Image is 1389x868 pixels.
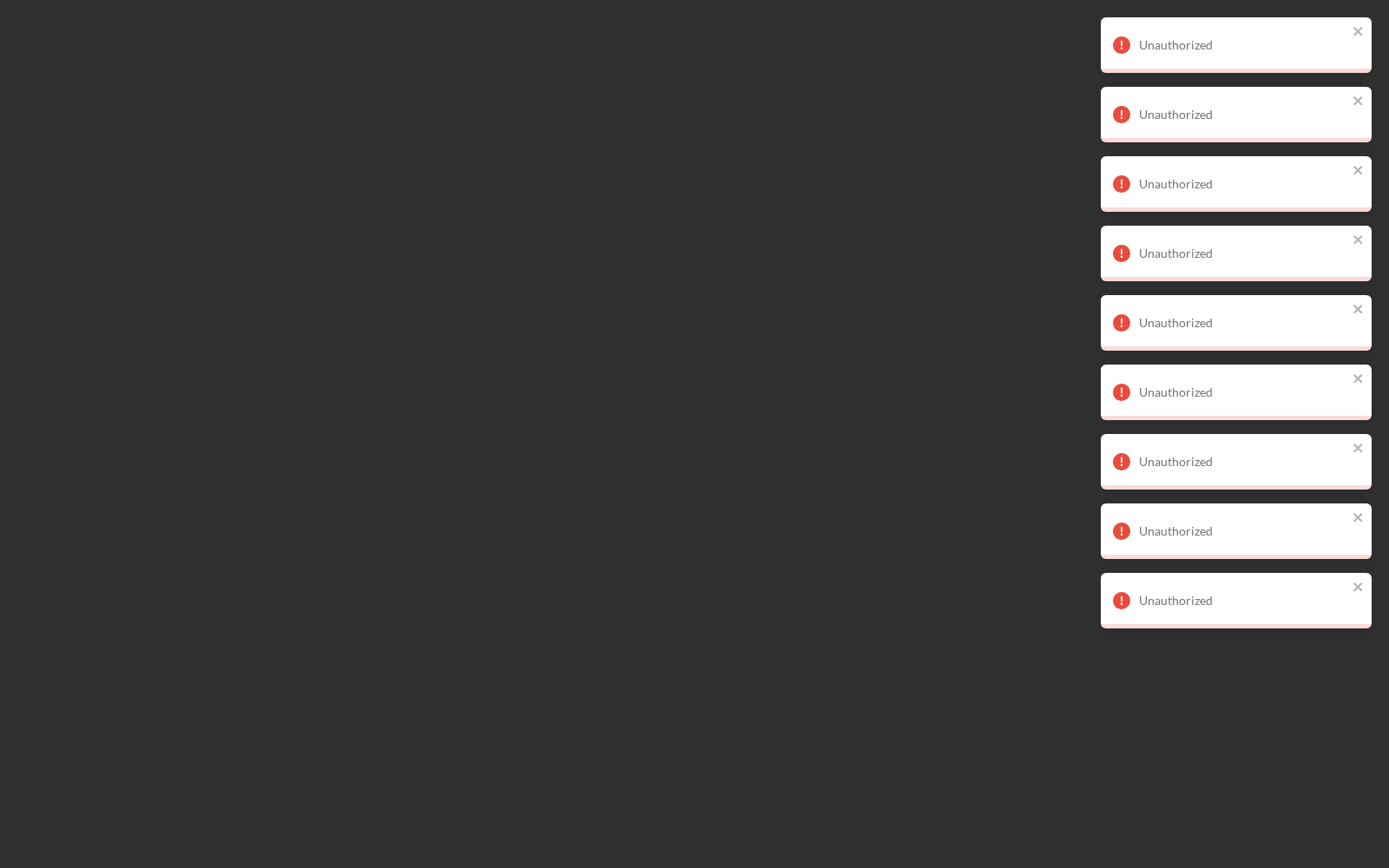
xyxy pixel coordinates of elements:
div: Unauthorized [1139,385,1347,399]
button: close [1353,372,1365,388]
div: Unauthorized [1139,247,1347,260]
div: Unauthorized [1139,316,1347,330]
div: Unauthorized [1139,455,1347,469]
div: Unauthorized [1139,594,1347,608]
button: close [1353,580,1365,596]
div: Unauthorized [1139,177,1347,191]
div: Unauthorized [1139,108,1347,122]
button: close [1353,233,1365,249]
div: Unauthorized [1139,38,1347,52]
button: close [1353,441,1365,457]
button: close [1353,510,1365,527]
button: close [1353,302,1365,319]
button: close [1353,24,1365,41]
button: close [1353,94,1365,110]
div: Unauthorized [1139,524,1347,538]
button: close [1353,163,1365,180]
